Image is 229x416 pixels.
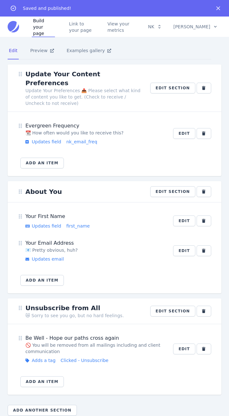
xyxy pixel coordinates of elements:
[173,344,195,354] button: Edit
[25,247,165,253] div: 📧 Pretty obvious, huh?
[106,16,132,37] a: View your metrics
[169,21,221,32] button: [PERSON_NAME]
[32,223,61,229] div: Updates field
[173,128,195,139] button: Edit
[150,186,195,197] button: Edit section
[8,405,77,416] button: Add another section
[23,5,71,11] p: Saved and published!
[25,312,124,319] div: 😿 Sorry to see you go, but no hard feelings.
[25,334,165,342] div: Be Well - Hope our paths cross again
[25,122,165,130] div: Evergreen Frequency
[8,42,19,59] a: Edit
[25,342,165,355] div: 🚫 You will be removed from all mailings including and client communication
[20,376,64,387] button: Add an item
[25,70,145,87] div: Update Your Content Preferences
[173,215,195,226] button: Edit
[173,245,195,256] button: Edit
[20,158,64,168] button: Add an item
[32,16,55,37] a: Build your page
[66,139,97,145] div: nk_email_freq
[29,42,55,59] a: Preview
[25,87,145,106] div: Update Your Preferences 📥 Please select what kind of content you like to get. (Check to receive /...
[32,256,64,262] div: Updates email
[8,42,211,59] nav: Tabs
[68,16,93,37] a: Link to your page
[25,130,165,136] div: 📆 How often would you like to receive this?
[66,223,90,229] div: first_name
[25,239,165,247] div: Your Email Address
[25,213,165,220] div: Your First Name
[65,42,112,59] a: Examples gallery
[25,187,62,196] div: About You
[150,306,195,317] button: Edit section
[25,303,100,312] div: Unsubscribe from All
[212,3,224,14] button: Dismiss
[61,357,109,364] div: Clicked - Unsubscribe
[20,275,64,286] button: Add an item
[144,21,165,32] button: NK
[32,357,56,364] div: Adds a tag
[150,83,195,93] button: Edit section
[32,139,61,145] div: Updates field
